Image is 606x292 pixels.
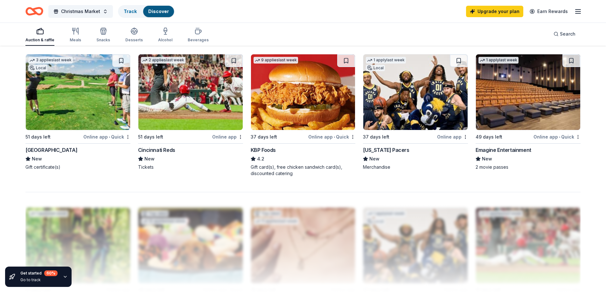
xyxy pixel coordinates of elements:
[363,133,389,141] div: 37 days left
[251,54,356,177] a: Image for KBP Foods9 applieslast week37 days leftOnline app•QuickKBP Foods4.2Gift card(s), free c...
[559,134,560,139] span: •
[109,134,110,139] span: •
[476,54,581,170] a: Image for Emagine Entertainment1 applylast week49 days leftOnline app•QuickEmagine EntertainmentN...
[188,37,209,43] div: Beverages
[25,133,51,141] div: 51 days left
[560,30,575,38] span: Search
[28,65,47,71] div: Local
[148,9,169,14] a: Discover
[70,25,81,46] button: Meals
[251,54,355,130] img: Image for KBP Foods
[482,155,492,163] span: New
[125,37,143,43] div: Desserts
[20,277,58,282] div: Go to track
[476,164,581,170] div: 2 movie passes
[138,54,243,170] a: Image for Cincinnati Reds2 applieslast week51 days leftOnline appCincinnati RedsNewTickets
[158,25,172,46] button: Alcohol
[25,25,54,46] button: Auction & raffle
[526,6,572,17] a: Earn Rewards
[138,133,163,141] div: 51 days left
[548,28,581,40] button: Search
[61,8,100,15] span: Christmas Market
[32,155,42,163] span: New
[141,57,185,64] div: 2 applies last week
[125,25,143,46] button: Desserts
[25,4,43,19] a: Home
[476,146,531,154] div: Emagine Entertainment
[138,146,175,154] div: Cincinnati Reds
[476,54,580,130] img: Image for Emagine Entertainment
[366,57,406,64] div: 1 apply last week
[334,134,335,139] span: •
[124,9,137,14] a: Track
[466,6,523,17] a: Upgrade your plan
[144,155,155,163] span: New
[257,155,264,163] span: 4.2
[188,25,209,46] button: Beverages
[25,54,130,170] a: Image for French Lick Resort3 applieslast weekLocal51 days leftOnline app•Quick[GEOGRAPHIC_DATA]N...
[20,270,58,276] div: Get started
[254,57,298,64] div: 9 applies last week
[251,146,276,154] div: KBP Foods
[138,164,243,170] div: Tickets
[437,133,468,141] div: Online app
[96,25,110,46] button: Snacks
[118,5,175,18] button: TrackDiscover
[363,164,468,170] div: Merchandise
[363,146,409,154] div: [US_STATE] Pacers
[533,133,581,141] div: Online app Quick
[476,133,502,141] div: 49 days left
[48,5,113,18] button: Christmas Market
[369,155,380,163] span: New
[25,146,77,154] div: [GEOGRAPHIC_DATA]
[478,57,519,64] div: 1 apply last week
[25,164,130,170] div: Gift certificate(s)
[70,37,81,43] div: Meals
[251,164,356,177] div: Gift card(s), free chicken sandwich card(s), discounted catering
[366,65,385,71] div: Local
[28,57,73,64] div: 3 applies last week
[26,54,130,130] img: Image for French Lick Resort
[83,133,130,141] div: Online app Quick
[25,37,54,43] div: Auction & raffle
[212,133,243,141] div: Online app
[158,37,172,43] div: Alcohol
[363,54,468,170] a: Image for Indiana Pacers1 applylast weekLocal37 days leftOnline app[US_STATE] PacersNewMerchandise
[251,133,277,141] div: 37 days left
[308,133,355,141] div: Online app Quick
[96,37,110,43] div: Snacks
[363,54,468,130] img: Image for Indiana Pacers
[138,54,243,130] img: Image for Cincinnati Reds
[44,270,58,276] div: 60 %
